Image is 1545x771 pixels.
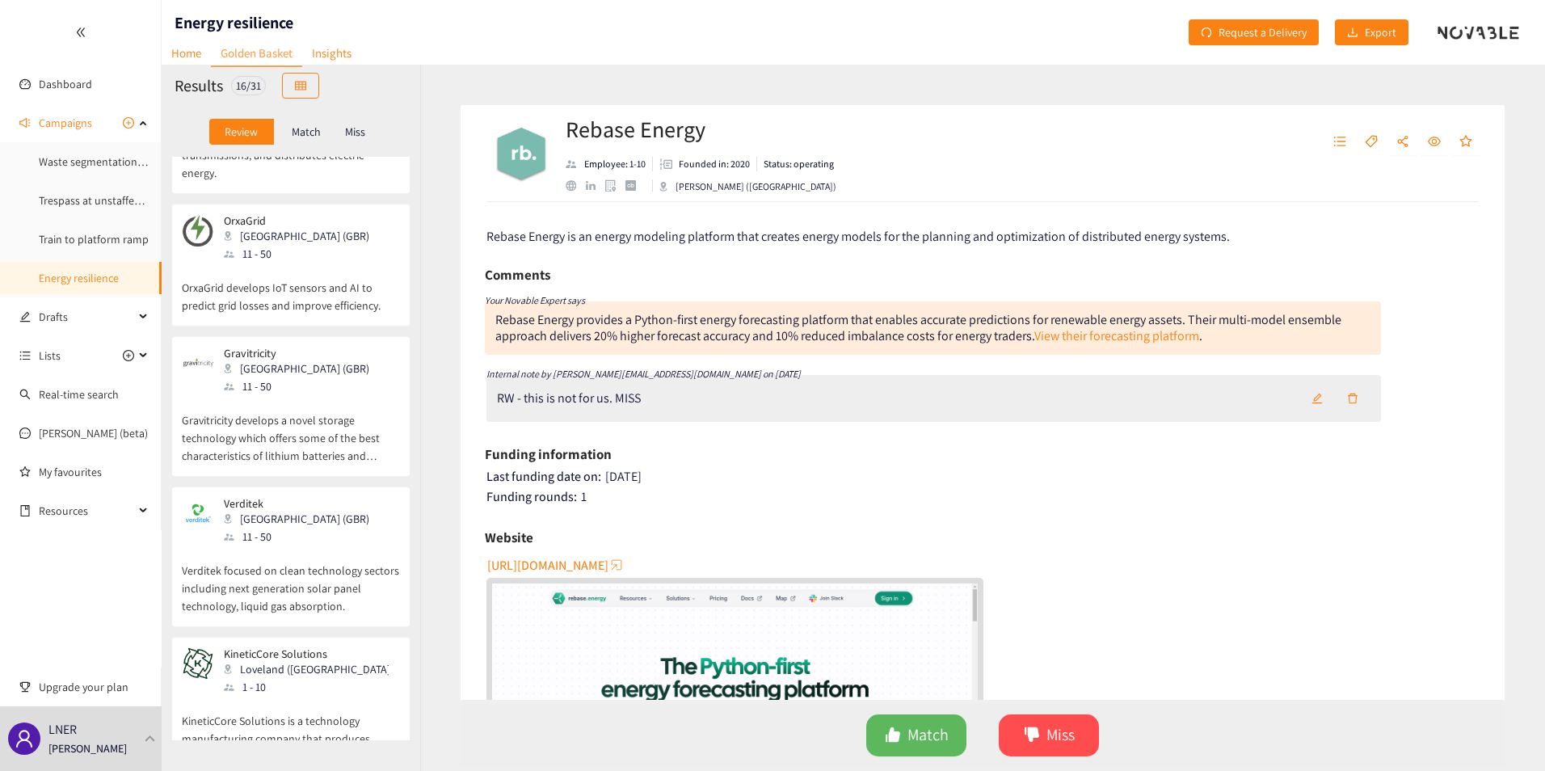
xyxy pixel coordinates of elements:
[885,727,901,745] span: like
[39,301,134,333] span: Drafts
[1428,135,1441,150] span: eye
[1335,385,1370,411] button: delete
[764,157,834,171] p: Status: operating
[39,495,134,527] span: Resources
[1034,327,1199,344] a: View their forecasting platform
[224,528,379,546] div: 11 - 50
[625,180,646,191] a: crunchbase
[486,489,1481,505] div: 1
[1189,19,1319,45] button: redoRequest a Delivery
[19,311,31,322] span: edit
[566,113,836,145] h2: Rebase Energy
[1365,23,1396,41] span: Export
[757,157,834,171] li: Status
[224,347,369,360] p: Gravitricity
[486,468,601,485] span: Last funding date on:
[1299,385,1335,411] button: edit
[224,660,398,678] div: Loveland ([GEOGRAPHIC_DATA])
[1396,135,1409,150] span: share-alt
[19,505,31,516] span: book
[182,347,214,379] img: Snapshot of the company's website
[224,510,379,528] div: [GEOGRAPHIC_DATA] (GBR)
[39,77,92,91] a: Dashboard
[19,681,31,693] span: trophy
[605,179,625,192] a: google maps
[866,714,966,756] button: likeMatch
[39,154,195,169] a: Waste segmentation and sorting
[75,27,86,38] span: double-left
[679,157,750,171] p: Founded in: 2020
[39,426,148,440] a: [PERSON_NAME] (beta)
[1325,129,1354,155] button: unordered-list
[302,40,361,65] a: Insights
[1219,23,1307,41] span: Request a Delivery
[15,729,34,748] span: user
[485,263,550,287] h6: Comments
[495,311,1341,344] div: Rebase Energy provides a Python-first energy forecasting platform that enables accurate predictio...
[175,74,223,97] h2: Results
[224,497,369,510] p: Verditek
[182,647,214,680] img: Snapshot of the company's website
[162,40,211,65] a: Home
[224,227,379,245] div: [GEOGRAPHIC_DATA] (GBR)
[1365,135,1378,150] span: tag
[224,647,389,660] p: KineticCore Solutions
[182,696,400,765] p: KineticCore Solutions is a technology manufacturing company that produces energy storage systems.
[584,157,646,171] p: Employee: 1-10
[566,180,586,191] a: website
[487,552,625,578] button: [URL][DOMAIN_NAME]
[1357,129,1386,155] button: tag
[1282,596,1545,771] iframe: Chat Widget
[225,125,258,138] p: Review
[1311,393,1323,406] span: edit
[39,107,92,139] span: Campaigns
[486,469,1481,485] div: [DATE]
[282,73,319,99] button: table
[1347,27,1358,40] span: download
[39,387,119,402] a: Real-time search
[39,339,61,372] span: Lists
[1420,129,1449,155] button: eye
[485,525,533,550] h6: Website
[485,294,585,306] i: Your Novable Expert says
[39,456,149,488] a: My favourites
[231,76,266,95] div: 16 / 31
[489,121,554,186] img: Company Logo
[345,125,365,138] p: Miss
[224,214,369,227] p: OrxaGrid
[486,368,801,380] i: Internal note by [PERSON_NAME][EMAIL_ADDRESS][DOMAIN_NAME] on [DATE]
[39,193,182,208] a: Trespass at unstaffed stations
[1347,393,1358,406] span: delete
[999,714,1099,756] button: dislikeMiss
[123,117,134,128] span: plus-circle
[39,232,149,246] a: Train to platform ramp
[19,350,31,361] span: unordered-list
[224,245,379,263] div: 11 - 50
[182,546,400,615] p: Verditek focused on clean technology sectors including next generation solar panel technology, li...
[224,360,379,377] div: [GEOGRAPHIC_DATA] (GBR)
[1024,727,1040,745] span: dislike
[1333,135,1346,150] span: unordered-list
[566,157,653,171] li: Employees
[48,739,127,757] p: [PERSON_NAME]
[123,350,134,361] span: plus-circle
[487,555,608,575] span: [URL][DOMAIN_NAME]
[48,719,77,739] p: LNER
[1388,129,1417,155] button: share-alt
[182,497,214,529] img: Snapshot of the company's website
[182,263,400,314] p: OrxaGrid develops IoT sensors and AI to predict grid losses and improve efficiency.
[497,390,641,407] div: RW - this is not for us. MISS
[586,181,605,191] a: linkedin
[1201,27,1212,40] span: redo
[224,377,379,395] div: 11 - 50
[653,157,757,171] li: Founded in year
[292,125,321,138] p: Match
[1459,135,1472,150] span: star
[39,671,149,703] span: Upgrade your plan
[1451,129,1480,155] button: star
[907,723,949,748] span: Match
[295,80,306,93] span: table
[1046,723,1075,748] span: Miss
[486,488,577,505] span: Funding rounds:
